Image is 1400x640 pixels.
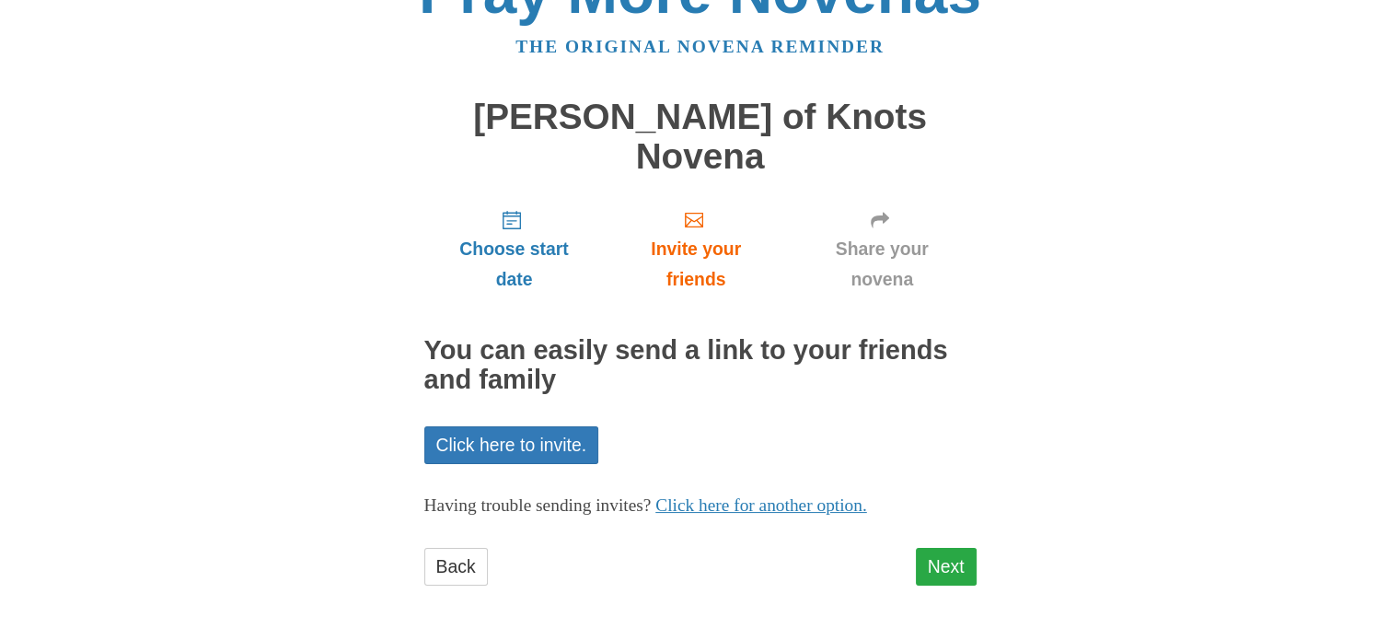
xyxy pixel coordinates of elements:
[622,234,769,295] span: Invite your friends
[424,336,977,395] h2: You can easily send a link to your friends and family
[424,194,605,304] a: Choose start date
[424,98,977,176] h1: [PERSON_NAME] of Knots Novena
[424,548,488,586] a: Back
[424,426,599,464] a: Click here to invite.
[655,495,867,515] a: Click here for another option.
[806,234,958,295] span: Share your novena
[788,194,977,304] a: Share your novena
[916,548,977,586] a: Next
[604,194,787,304] a: Invite your friends
[443,234,586,295] span: Choose start date
[424,495,652,515] span: Having trouble sending invites?
[515,37,885,56] a: The original novena reminder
